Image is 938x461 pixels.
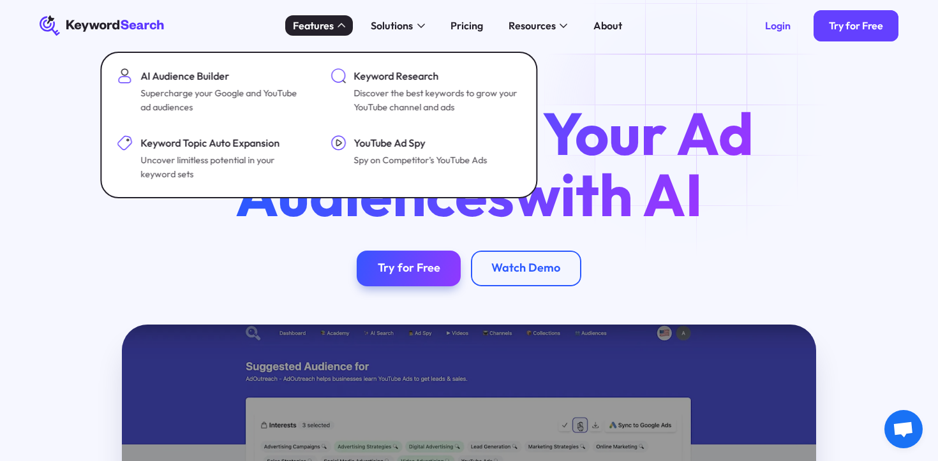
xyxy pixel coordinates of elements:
[140,153,305,181] div: Uncover limitless potential in your keyword sets
[354,153,487,167] div: Spy on Competitor's YouTube Ads
[354,68,518,84] div: Keyword Research
[593,18,622,33] div: About
[140,68,305,84] div: AI Audience Builder
[357,251,461,286] a: Try for Free
[884,410,923,448] a: Open chat
[443,15,491,36] a: Pricing
[514,157,703,231] span: with AI
[749,10,805,41] a: Login
[378,261,440,275] div: Try for Free
[586,15,630,36] a: About
[323,61,529,122] a: Keyword ResearchDiscover the best keywords to grow your YouTube channel and ads
[814,10,898,41] a: Try for Free
[110,128,316,189] a: Keyword Topic Auto ExpansionUncover limitless potential in your keyword sets
[110,61,316,122] a: AI Audience BuilderSupercharge your Google and YouTube ad audiences
[491,261,560,275] div: Watch Demo
[450,18,483,33] div: Pricing
[354,86,518,114] div: Discover the best keywords to grow your YouTube channel and ads
[371,18,413,33] div: Solutions
[323,128,529,189] a: YouTube Ad SpySpy on Competitor's YouTube Ads
[140,135,305,150] div: Keyword Topic Auto Expansion
[160,103,778,224] h1: Supercharge Your Ad Audiences
[140,86,305,114] div: Supercharge your Google and YouTube ad audiences
[765,19,791,32] div: Login
[509,18,556,33] div: Resources
[100,52,537,198] nav: Features
[293,18,334,33] div: Features
[354,135,487,150] div: YouTube Ad Spy
[829,19,883,32] div: Try for Free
